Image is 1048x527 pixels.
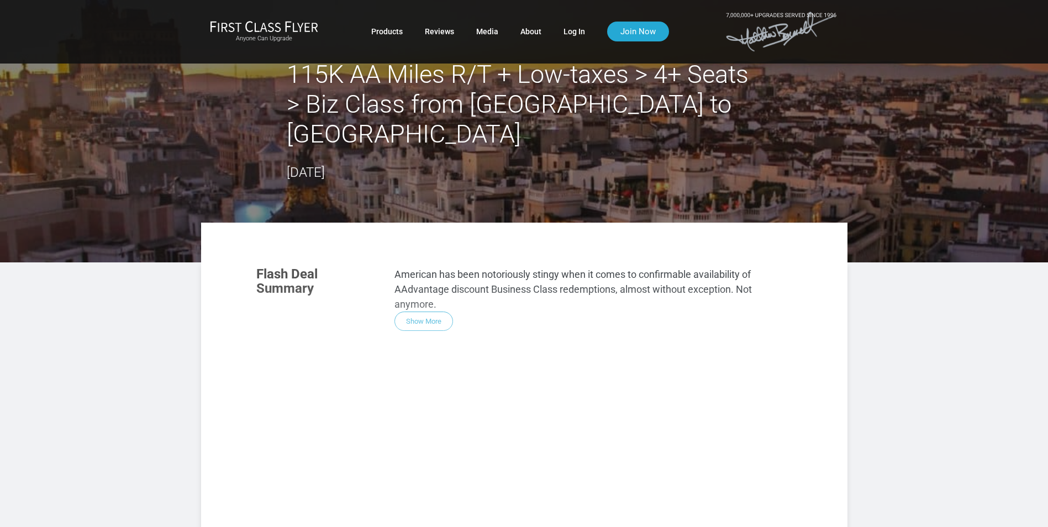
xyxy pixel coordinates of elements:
[394,267,792,312] p: American has been notoriously stingy when it comes to confirmable availability of AAdvantage disc...
[210,35,318,43] small: Anyone Can Upgrade
[210,20,318,32] img: First Class Flyer
[476,22,498,41] a: Media
[371,22,403,41] a: Products
[287,165,325,180] time: [DATE]
[607,22,669,41] a: Join Now
[425,22,454,41] a: Reviews
[210,20,318,43] a: First Class FlyerAnyone Can Upgrade
[520,22,541,41] a: About
[256,267,378,296] h3: Flash Deal Summary
[287,60,762,149] h2: 115K AA Miles R/T + Low-taxes > 4+ Seats > Biz Class from [GEOGRAPHIC_DATA] to [GEOGRAPHIC_DATA]
[564,22,585,41] a: Log In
